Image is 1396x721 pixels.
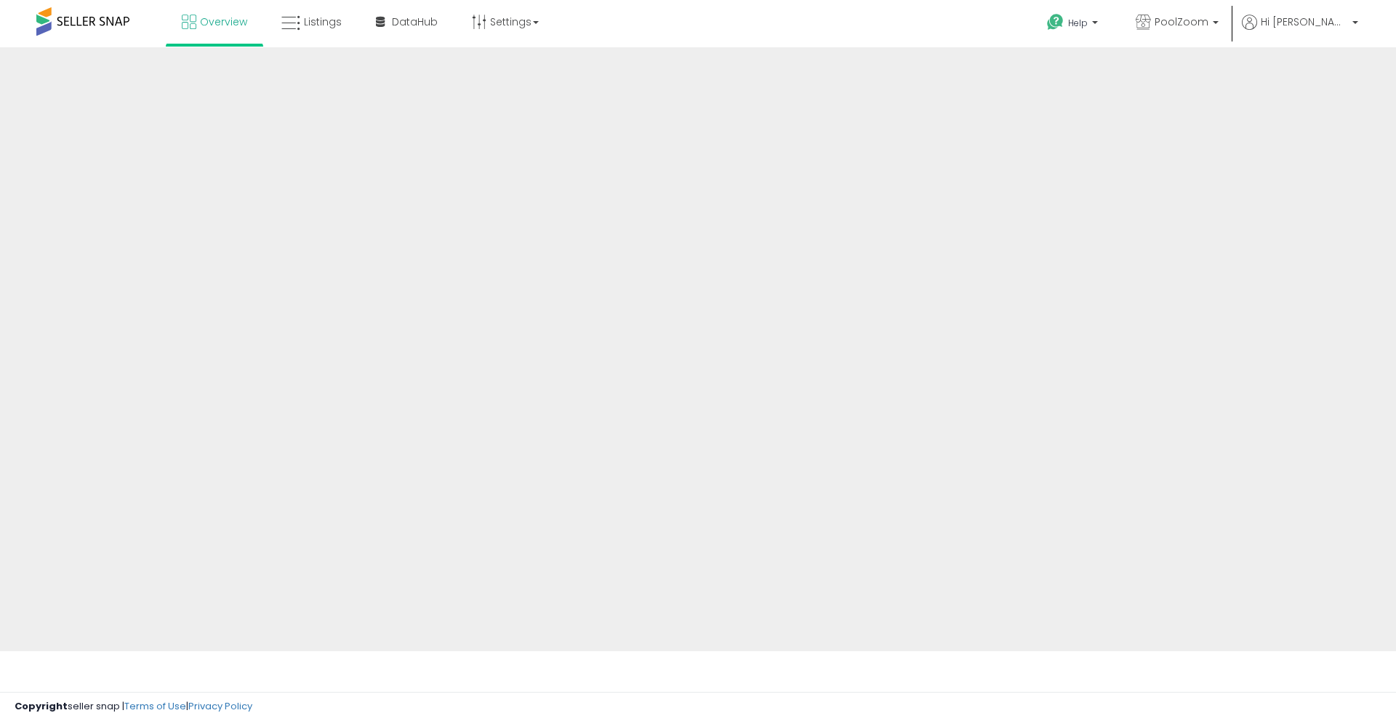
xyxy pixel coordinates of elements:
[392,15,438,29] span: DataHub
[1068,17,1088,29] span: Help
[1261,15,1348,29] span: Hi [PERSON_NAME]
[200,15,247,29] span: Overview
[1155,15,1208,29] span: PoolZoom
[1035,2,1112,47] a: Help
[1242,15,1358,47] a: Hi [PERSON_NAME]
[1046,13,1064,31] i: Get Help
[304,15,342,29] span: Listings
